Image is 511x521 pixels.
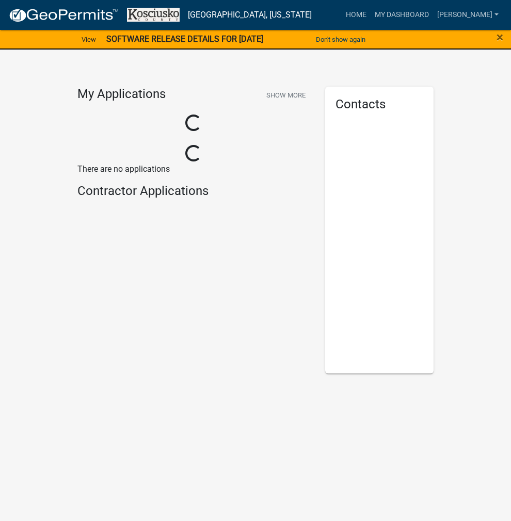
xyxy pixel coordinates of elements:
a: [PERSON_NAME] [433,5,503,25]
h4: My Applications [77,87,166,102]
a: [GEOGRAPHIC_DATA], [US_STATE] [188,6,312,24]
h5: Contacts [336,97,423,112]
strong: SOFTWARE RELEASE DETAILS FOR [DATE] [106,34,263,44]
a: View [77,31,100,48]
p: There are no applications [77,163,310,175]
a: My Dashboard [371,5,433,25]
button: Show More [262,87,310,104]
span: × [497,30,503,44]
button: Don't show again [312,31,370,48]
h4: Contractor Applications [77,184,310,199]
a: Home [342,5,371,25]
img: Kosciusko County, Indiana [127,8,180,22]
wm-workflow-list-section: Contractor Applications [77,184,310,203]
button: Close [497,31,503,43]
